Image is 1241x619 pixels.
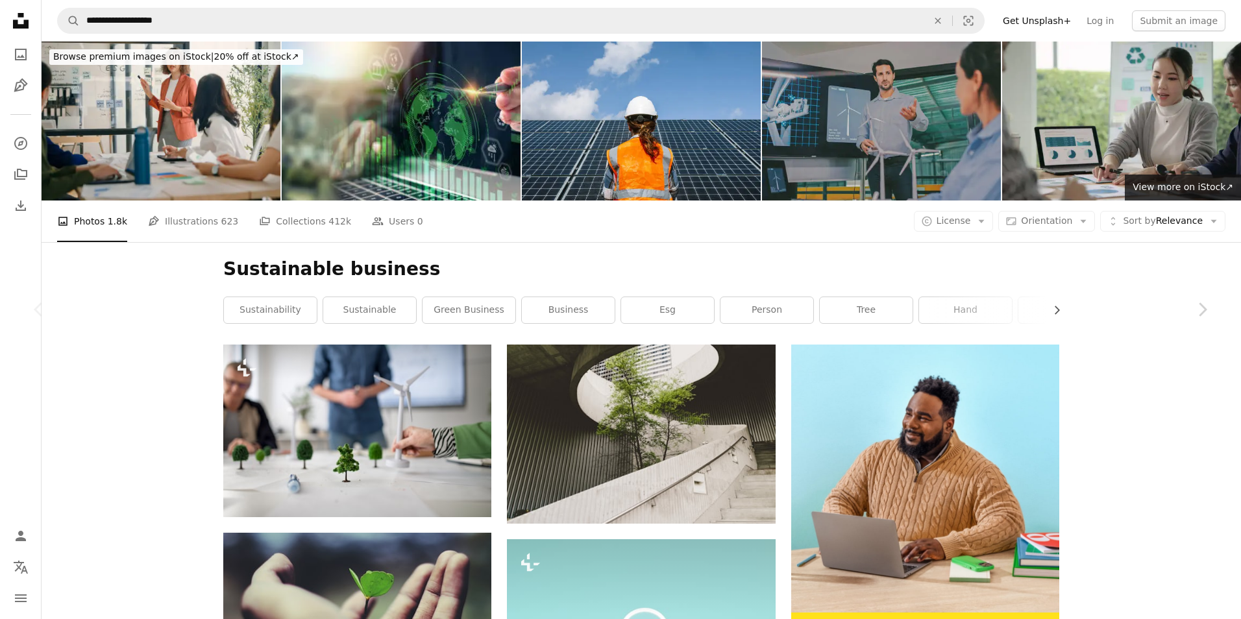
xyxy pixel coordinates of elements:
[820,297,913,323] a: tree
[924,8,952,33] button: Clear
[762,42,1001,200] img: Engineer Team Meeting of Sustainable Energy Project, solar panel project, power innovation
[995,10,1079,31] a: Get Unsplash+
[8,73,34,99] a: Illustrations
[221,214,239,228] span: 623
[1132,10,1225,31] button: Submit an image
[720,297,813,323] a: person
[522,297,615,323] a: business
[8,130,34,156] a: Explore
[53,51,214,62] span: Browse premium images on iStock |
[259,200,351,242] a: Collections 412k
[53,51,299,62] span: 20% off at iStock ↗
[919,297,1012,323] a: hand
[1163,247,1241,372] a: Next
[507,345,775,523] img: architectural photography of concrete stair
[1002,42,1241,200] img: Carbon offset price report CO2 emission. Future growth Net zero waste in ESG ethical SME office p...
[223,258,1059,281] h1: Sustainable business
[223,601,491,613] a: floating green leaf plant on person's hand
[328,214,351,228] span: 412k
[372,200,423,242] a: Users 0
[8,554,34,580] button: Language
[223,424,491,436] a: A group of senior students discussing altenrative energy with teacher in classroom, close-up.
[282,42,521,200] img: Businessman analyze investment sustainability ESG icons. ESG environmental protection concept, su...
[58,8,80,33] button: Search Unsplash
[224,297,317,323] a: sustainability
[8,523,34,549] a: Log in / Sign up
[8,193,34,219] a: Download History
[223,345,491,516] img: A group of senior students discussing altenrative energy with teacher in classroom, close-up.
[1133,182,1233,192] span: View more on iStock ↗
[937,215,971,226] span: License
[914,211,994,232] button: License
[1123,215,1203,228] span: Relevance
[1123,215,1155,226] span: Sort by
[1018,297,1111,323] a: website
[8,162,34,188] a: Collections
[42,42,311,73] a: Browse premium images on iStock|20% off at iStock↗
[8,42,34,67] a: Photos
[1045,297,1059,323] button: scroll list to the right
[998,211,1095,232] button: Orientation
[8,585,34,611] button: Menu
[1079,10,1122,31] a: Log in
[953,8,984,33] button: Visual search
[57,8,985,34] form: Find visuals sitewide
[621,297,714,323] a: esg
[417,214,423,228] span: 0
[522,42,761,200] img: Solar Power Professional: Rear View of a Young Female Engineer at Sun Power Station
[791,345,1059,612] img: file-1722962830841-dea897b5811bimage
[1100,211,1225,232] button: Sort byRelevance
[323,297,416,323] a: sustainable
[1021,215,1072,226] span: Orientation
[1125,175,1241,200] a: View more on iStock↗
[423,297,515,323] a: green business
[507,428,775,439] a: architectural photography of concrete stair
[42,42,280,200] img: Team Discussing ESG Strategies in a Modern Office
[148,200,238,242] a: Illustrations 623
